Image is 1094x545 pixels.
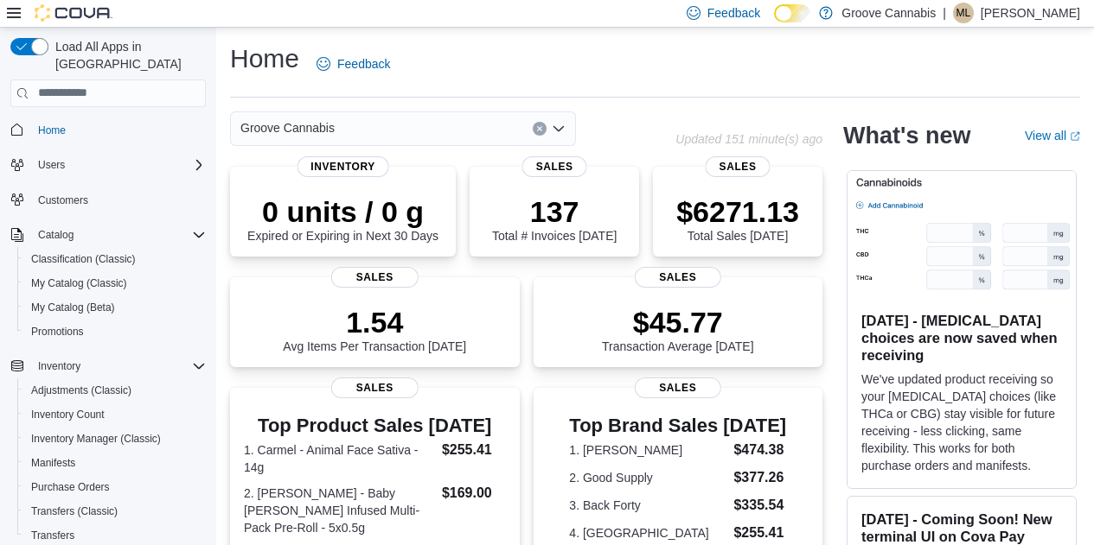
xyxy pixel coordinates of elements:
[247,194,438,229] p: 0 units / 0 g
[569,441,726,459] dt: 1. [PERSON_NAME]
[774,22,775,23] span: Dark Mode
[569,415,786,436] h3: Top Brand Sales [DATE]
[38,124,66,137] span: Home
[24,477,206,497] span: Purchase Orders
[17,427,213,451] button: Inventory Manager (Classic)
[31,155,206,175] span: Users
[24,453,82,473] a: Manifests
[602,305,754,353] div: Transaction Average [DATE]
[1070,131,1080,142] svg: External link
[35,4,112,22] img: Cova
[24,321,91,342] a: Promotions
[24,273,206,294] span: My Catalog (Classic)
[24,297,206,318] span: My Catalog (Beta)
[956,3,971,23] span: ML
[17,320,213,344] button: Promotions
[31,529,74,542] span: Transfers
[843,122,970,149] h2: What's new
[24,477,117,497] a: Purchase Orders
[17,402,213,427] button: Inventory Count
[24,249,143,269] a: Classification (Classic)
[635,377,721,398] span: Sales
[310,47,397,81] a: Feedback
[707,4,760,22] span: Feedback
[569,497,726,514] dt: 3. Back Forty
[283,305,466,339] p: 1.54
[24,453,206,473] span: Manifests
[24,501,206,522] span: Transfers (Classic)
[676,194,799,243] div: Total Sales [DATE]
[31,225,206,245] span: Catalog
[31,155,72,175] button: Users
[1025,129,1080,143] a: View allExternal link
[31,504,118,518] span: Transfers (Classic)
[24,273,134,294] a: My Catalog (Classic)
[31,119,206,141] span: Home
[533,122,547,136] button: Clear input
[861,371,1062,474] p: We've updated product receiving so your [MEDICAL_DATA] choices (like THCa or CBG) stay visible fo...
[442,440,506,460] dd: $255.41
[297,156,389,177] span: Inventory
[943,3,946,23] p: |
[244,415,506,436] h3: Top Product Sales [DATE]
[331,267,418,288] span: Sales
[3,354,213,378] button: Inventory
[31,432,161,446] span: Inventory Manager (Classic)
[24,249,206,269] span: Classification (Classic)
[31,190,95,211] a: Customers
[31,383,131,397] span: Adjustments (Classic)
[31,252,136,266] span: Classification (Classic)
[675,132,822,146] p: Updated 151 minute(s) ago
[38,158,65,172] span: Users
[31,189,206,211] span: Customers
[240,117,335,138] span: Groove Cannabis
[492,194,617,243] div: Total # Invoices [DATE]
[492,194,617,229] p: 137
[733,440,786,460] dd: $474.38
[24,380,138,401] a: Adjustments (Classic)
[31,356,87,377] button: Inventory
[774,4,810,22] input: Dark Mode
[733,523,786,543] dd: $255.41
[24,428,168,449] a: Inventory Manager (Classic)
[48,38,206,73] span: Load All Apps in [GEOGRAPHIC_DATA]
[3,223,213,247] button: Catalog
[31,276,127,290] span: My Catalog (Classic)
[337,55,390,73] span: Feedback
[38,359,80,373] span: Inventory
[17,499,213,523] button: Transfers (Classic)
[635,267,721,288] span: Sales
[17,247,213,271] button: Classification (Classic)
[981,3,1080,23] p: [PERSON_NAME]
[24,404,112,425] a: Inventory Count
[283,305,466,353] div: Avg Items Per Transaction [DATE]
[953,3,974,23] div: Michael Langburt
[569,524,726,542] dt: 4. [GEOGRAPHIC_DATA]
[3,153,213,177] button: Users
[3,187,213,212] button: Customers
[569,469,726,486] dt: 2. Good Supply
[676,194,799,229] p: $6271.13
[24,321,206,342] span: Promotions
[442,483,506,504] dd: $169.00
[230,41,299,76] h1: Home
[552,122,566,136] button: Open list of options
[31,325,84,339] span: Promotions
[733,467,786,488] dd: $377.26
[24,380,206,401] span: Adjustments (Classic)
[24,404,206,425] span: Inventory Count
[3,117,213,143] button: Home
[17,451,213,475] button: Manifests
[31,301,115,314] span: My Catalog (Beta)
[522,156,587,177] span: Sales
[31,480,110,494] span: Purchase Orders
[17,295,213,320] button: My Catalog (Beta)
[244,485,435,536] dt: 2. [PERSON_NAME] - Baby [PERSON_NAME] Infused Multi-Pack Pre-Roll - 5x0.5g
[733,495,786,516] dd: $335.54
[31,225,80,245] button: Catalog
[24,297,122,318] a: My Catalog (Beta)
[602,305,754,339] p: $45.77
[17,271,213,295] button: My Catalog (Classic)
[861,312,1062,364] h3: [DATE] - [MEDICAL_DATA] choices are now saved when receiving
[24,501,125,522] a: Transfers (Classic)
